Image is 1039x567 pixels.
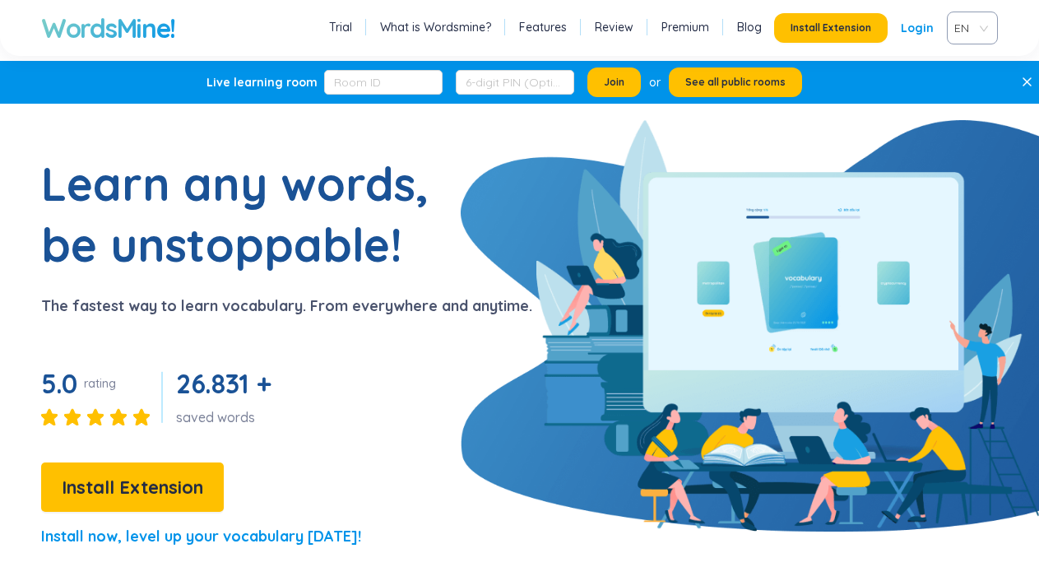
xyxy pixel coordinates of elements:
[176,408,277,426] div: saved words
[774,13,888,43] button: Install Extension
[661,19,709,35] a: Premium
[954,16,984,40] span: VIE
[649,73,661,91] div: or
[62,473,203,502] span: Install Extension
[685,76,786,89] span: See all public rooms
[604,76,624,89] span: Join
[41,295,532,318] p: The fastest way to learn vocabulary. From everywhere and anytime.
[206,74,318,91] div: Live learning room
[84,375,116,392] div: rating
[329,19,352,35] a: Trial
[41,525,361,548] p: Install now, level up your vocabulary [DATE]!
[737,19,762,35] a: Blog
[41,153,452,275] h1: Learn any words, be unstoppable!
[41,367,77,400] span: 5.0
[41,481,224,497] a: Install Extension
[669,67,802,97] button: See all public rooms
[595,19,633,35] a: Review
[791,21,871,35] span: Install Extension
[587,67,641,97] button: Join
[324,70,443,95] input: Room ID
[41,462,224,512] button: Install Extension
[901,13,934,43] a: Login
[519,19,567,35] a: Features
[176,367,271,400] span: 26.831 +
[380,19,491,35] a: What is Wordsmine?
[41,12,175,44] a: WordsMine!
[456,70,574,95] input: 6-digit PIN (Optional)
